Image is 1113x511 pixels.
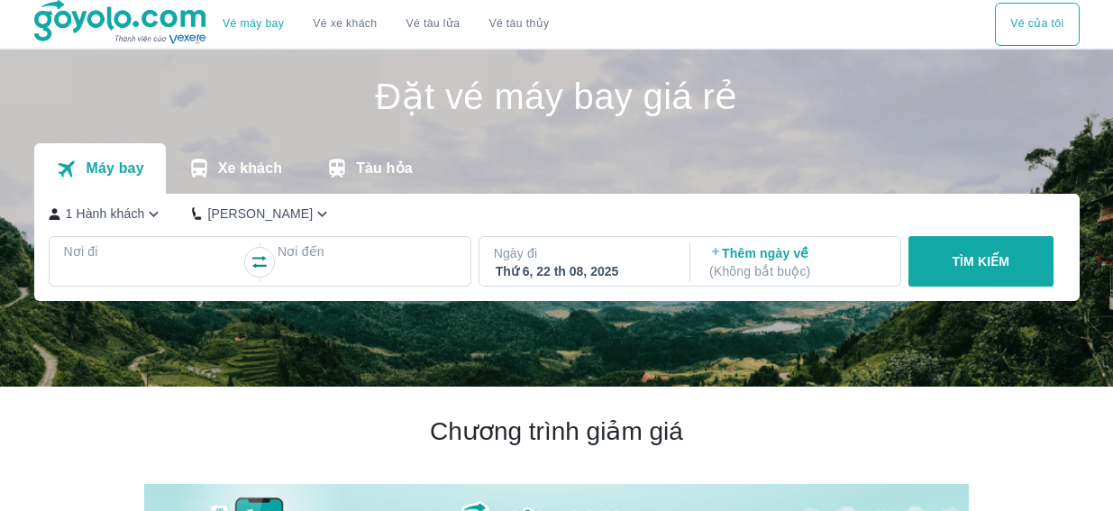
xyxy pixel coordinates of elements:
[496,262,671,280] div: Thứ 6, 22 th 08, 2025
[192,205,332,224] button: [PERSON_NAME]
[494,244,672,262] p: Ngày đi
[64,242,242,260] p: Nơi đi
[144,415,969,448] h2: Chương trình giảm giá
[356,160,413,178] p: Tàu hỏa
[223,17,284,31] a: Vé máy bay
[34,78,1080,114] h1: Đặt vé máy bay giá rẻ
[392,3,475,46] a: Vé tàu lửa
[34,143,434,194] div: transportation tabs
[207,205,313,223] p: [PERSON_NAME]
[709,262,884,280] p: ( Không bắt buộc )
[278,242,456,260] p: Nơi đến
[474,3,563,46] button: Vé tàu thủy
[995,3,1079,46] button: Vé của tôi
[218,160,282,178] p: Xe khách
[66,205,145,223] p: 1 Hành khách
[313,17,377,31] a: Vé xe khách
[709,244,884,280] p: Thêm ngày về
[995,3,1079,46] div: choose transportation mode
[86,160,143,178] p: Máy bay
[208,3,563,46] div: choose transportation mode
[49,205,164,224] button: 1 Hành khách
